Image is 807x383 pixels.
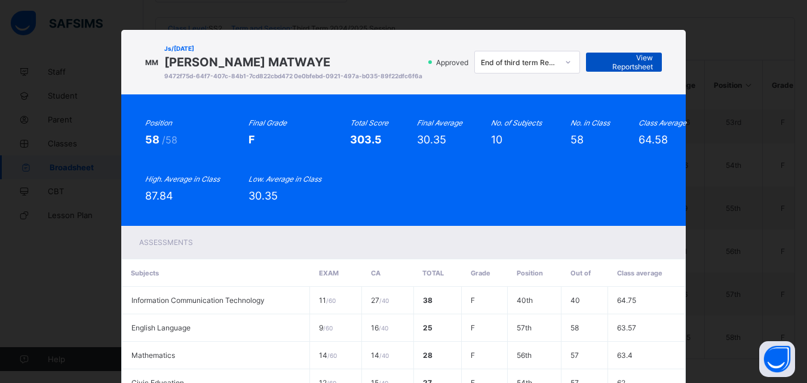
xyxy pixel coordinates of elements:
span: F [471,296,475,305]
span: F [471,323,475,332]
span: 9 [319,323,333,332]
span: 57th [517,323,532,332]
span: 30.35 [417,133,446,146]
span: 38 [423,296,432,305]
span: /58 [162,134,177,146]
div: End of third term Result [481,58,558,67]
span: 14 [319,351,337,360]
span: 40th [517,296,533,305]
span: View Reportsheet [595,53,653,71]
i: No. in Class [570,118,610,127]
span: 28 [423,351,432,360]
span: F [471,351,475,360]
span: Grade [471,269,490,277]
i: No. of Subjects [491,118,542,127]
span: Class average [617,269,662,277]
span: / 60 [327,352,337,359]
i: Position [145,118,172,127]
i: High. Average in Class [145,174,220,183]
span: 25 [423,323,432,332]
span: 57 [570,351,579,360]
i: Total Score [350,118,388,127]
span: Position [517,269,543,277]
span: 63.4 [617,351,633,360]
span: Total [422,269,444,277]
span: Js/[DATE] [164,45,422,52]
span: 9472f75d-64f7-407c-84b1-7cd822cbd472 0e0bfebd-0921-497a-b035-89f22dfc6f6a [164,72,422,79]
span: 14 [371,351,389,360]
span: Assessments [139,238,193,247]
span: 58 [570,133,584,146]
span: MM [145,58,158,67]
span: / 40 [379,324,388,332]
span: 87.84 [145,189,173,202]
span: [PERSON_NAME] MATWAYE [164,55,422,69]
span: Mathematics [131,351,175,360]
span: 11 [319,296,336,305]
span: 30.35 [248,189,278,202]
i: Final Average [417,118,462,127]
span: / 60 [323,324,333,332]
span: 58 [570,323,579,332]
span: Approved [435,58,472,67]
span: 16 [371,323,388,332]
i: Final Grade [248,118,287,127]
span: 63.57 [617,323,636,332]
span: EXAM [319,269,339,277]
span: Subjects [131,269,159,277]
span: 58 [145,133,162,146]
span: 64.75 [617,296,636,305]
span: 27 [371,296,389,305]
span: 40 [570,296,580,305]
span: CA [371,269,381,277]
span: / 60 [326,297,336,304]
span: 56th [517,351,532,360]
i: Low. Average in Class [248,174,321,183]
button: Open asap [759,341,795,377]
span: 303.5 [350,133,382,146]
span: / 40 [379,297,389,304]
i: Class Average [639,118,686,127]
span: Out of [570,269,591,277]
span: 10 [491,133,502,146]
span: English Language [131,323,191,332]
span: F [248,133,255,146]
span: Information Communication Technology [131,296,265,305]
span: 64.58 [639,133,668,146]
span: / 40 [379,352,389,359]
